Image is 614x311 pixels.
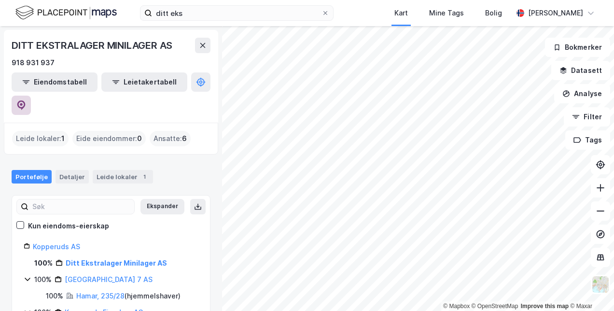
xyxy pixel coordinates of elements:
[521,303,569,310] a: Improve this map
[28,220,109,232] div: Kun eiendoms-eierskap
[56,170,89,184] div: Detaljer
[140,172,149,182] div: 1
[12,57,55,69] div: 918 931 937
[394,7,408,19] div: Kart
[65,275,153,283] a: [GEOGRAPHIC_DATA] 7 AS
[528,7,583,19] div: [PERSON_NAME]
[137,133,142,144] span: 0
[93,170,153,184] div: Leide lokaler
[12,38,174,53] div: DITT EKSTRALAGER MINILAGER AS
[46,290,63,302] div: 100%
[565,130,610,150] button: Tags
[61,133,65,144] span: 1
[545,38,610,57] button: Bokmerker
[564,107,610,127] button: Filter
[66,259,167,267] a: Ditt Ekstralager Minilager AS
[76,290,181,302] div: ( hjemmelshaver )
[152,6,321,20] input: Søk på adresse, matrikkel, gårdeiere, leietakere eller personer
[15,4,117,21] img: logo.f888ab2527a4732fd821a326f86c7f29.svg
[12,131,69,146] div: Leide lokaler :
[72,131,146,146] div: Eide eiendommer :
[12,72,98,92] button: Eiendomstabell
[12,170,52,184] div: Portefølje
[429,7,464,19] div: Mine Tags
[101,72,187,92] button: Leietakertabell
[554,84,610,103] button: Analyse
[472,303,518,310] a: OpenStreetMap
[182,133,187,144] span: 6
[33,242,80,251] a: Kopperuds AS
[34,257,53,269] div: 100%
[443,303,470,310] a: Mapbox
[76,292,125,300] a: Hamar, 235/28
[551,61,610,80] button: Datasett
[34,274,52,285] div: 100%
[28,199,134,214] input: Søk
[140,199,184,214] button: Ekspander
[485,7,502,19] div: Bolig
[566,265,614,311] div: Kontrollprogram for chat
[150,131,191,146] div: Ansatte :
[566,265,614,311] iframe: Chat Widget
